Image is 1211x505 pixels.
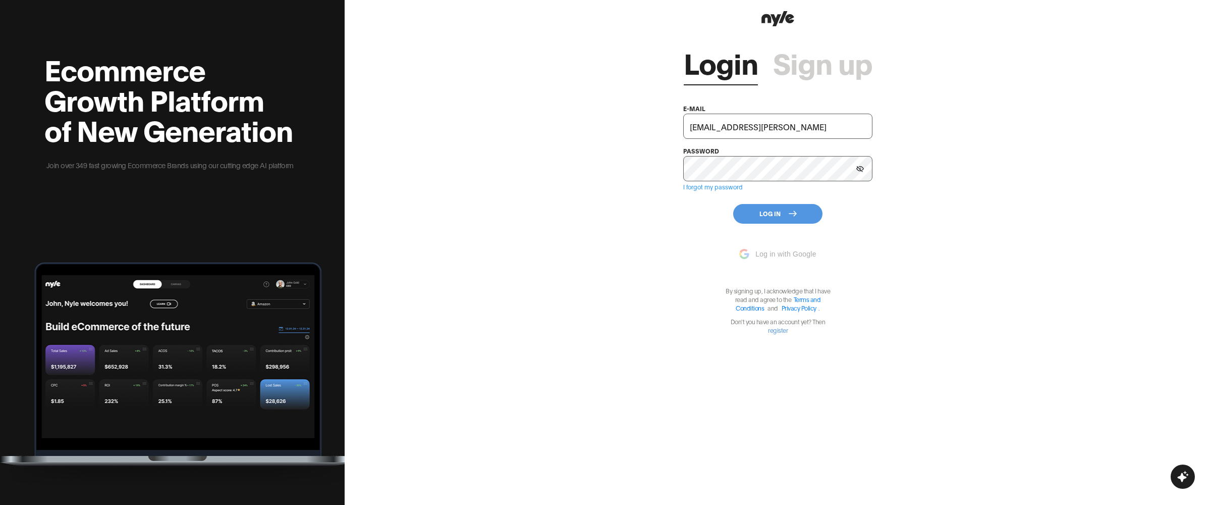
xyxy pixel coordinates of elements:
[44,160,295,171] p: Join over 349 fast growing Ecommerce Brands using our cutting edge AI platform
[683,147,719,155] label: password
[733,244,822,264] button: Log in with Google
[720,286,836,312] p: By signing up, I acknowledge that I have read and agree to the .
[773,47,872,77] a: Sign up
[755,248,816,260] span: Log in with Google
[683,183,743,190] a: I forgot my password
[684,47,758,77] a: Login
[720,317,836,334] p: Don't you have an account yet? Then
[733,204,822,224] button: Log In
[44,54,295,144] h2: Ecommerce Growth Platform of New Generation
[736,295,820,312] a: Terms and Conditions
[683,105,705,112] label: e-mail
[768,326,788,334] a: register
[782,304,816,312] a: Privacy Policy
[765,304,781,312] span: and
